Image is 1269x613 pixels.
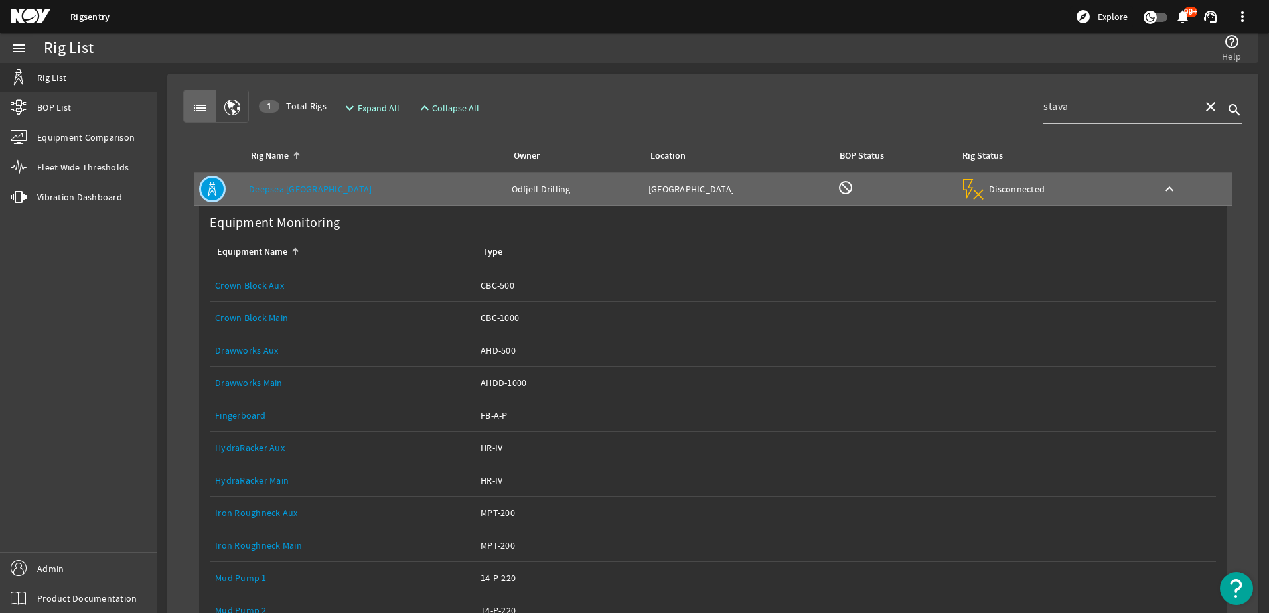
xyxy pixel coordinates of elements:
span: Help [1222,50,1241,63]
mat-icon: close [1203,99,1219,115]
a: Drawworks Main [215,377,283,389]
div: HR-IV [481,441,1211,454]
span: Collapse All [432,102,479,115]
span: Vibration Dashboard [37,190,122,204]
a: Drawworks Main [215,367,470,399]
button: Collapse All [411,96,485,120]
div: FB-A-P [481,409,1211,422]
a: CBC-1000 [481,302,1211,334]
div: MPT-200 [481,506,1211,519]
a: Mud Pump 1 [215,572,267,584]
div: Location [648,149,822,163]
div: Owner [514,149,540,163]
a: Crown Block Aux [215,269,470,301]
span: Fleet Wide Thresholds [37,161,129,174]
div: CBC-500 [481,279,1211,292]
mat-icon: explore [1075,9,1091,25]
a: Deepsea [GEOGRAPHIC_DATA] [249,183,372,195]
mat-icon: keyboard_arrow_up [1161,181,1177,197]
mat-icon: help_outline [1224,34,1240,50]
a: AHDD-1000 [481,367,1211,399]
a: Rigsentry [70,11,110,23]
a: Fingerboard [215,399,470,431]
mat-icon: vibration [11,189,27,205]
a: Iron Roughneck Main [215,529,470,561]
a: Iron Roughneck Aux [215,507,298,519]
mat-icon: list [192,100,208,116]
div: [GEOGRAPHIC_DATA] [648,182,828,196]
a: Crown Block Aux [215,279,284,291]
a: AHD-500 [481,334,1211,366]
div: Type [481,245,1205,259]
div: MPT-200 [481,539,1211,552]
a: HydraRacker Aux [215,442,285,454]
a: 14-P-220 [481,562,1211,594]
span: Product Documentation [37,592,137,605]
mat-icon: expand_less [417,100,427,116]
div: Type [483,245,502,259]
a: CBC-500 [481,269,1211,301]
button: more_vert [1227,1,1258,33]
a: Drawworks Aux [215,344,278,356]
div: 1 [259,100,279,113]
div: Rig List [44,42,94,55]
a: Iron Roughneck Aux [215,497,470,529]
div: AHDD-1000 [481,376,1211,389]
i: search [1227,102,1242,118]
button: Explore [1070,6,1133,27]
label: Equipment Monitoring [204,211,345,235]
a: HR-IV [481,464,1211,496]
a: HR-IV [481,432,1211,464]
mat-icon: support_agent [1203,9,1219,25]
a: Iron Roughneck Main [215,539,302,551]
a: MPT-200 [481,497,1211,529]
button: Open Resource Center [1220,572,1253,605]
div: CBC-1000 [481,311,1211,324]
span: BOP List [37,101,71,114]
div: Equipment Name [215,245,465,259]
mat-icon: notifications [1175,9,1191,25]
div: AHD-500 [481,344,1211,357]
div: Rig Status [962,149,1003,163]
div: Rig Name [251,149,289,163]
div: HR-IV [481,474,1211,487]
mat-icon: BOP Monitoring not available for this rig [838,180,854,196]
a: MPT-200 [481,529,1211,561]
span: Admin [37,562,64,575]
a: Crown Block Main [215,302,470,334]
div: 14-P-220 [481,571,1211,584]
span: Explore [1098,10,1128,23]
mat-icon: expand_more [342,100,352,116]
div: BOP Status [840,149,884,163]
a: HydraRacker Main [215,474,289,486]
a: Drawworks Aux [215,334,470,366]
mat-icon: menu [11,40,27,56]
span: Expand All [358,102,400,115]
a: Mud Pump 1 [215,562,470,594]
a: Fingerboard [215,409,265,421]
a: Crown Block Main [215,312,288,324]
button: Expand All [336,96,405,120]
a: HydraRacker Main [215,464,470,496]
div: Equipment Name [217,245,287,259]
span: Disconnected [989,183,1045,195]
span: Equipment Comparison [37,131,135,144]
button: 99+ [1175,10,1189,24]
input: Search... [1043,99,1192,115]
a: FB-A-P [481,399,1211,431]
div: Odfjell Drilling [512,182,638,196]
div: Rig Name [249,149,496,163]
span: Total Rigs [259,100,327,113]
div: Owner [512,149,633,163]
span: Rig List [37,71,66,84]
a: HydraRacker Aux [215,432,470,464]
div: Location [650,149,686,163]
